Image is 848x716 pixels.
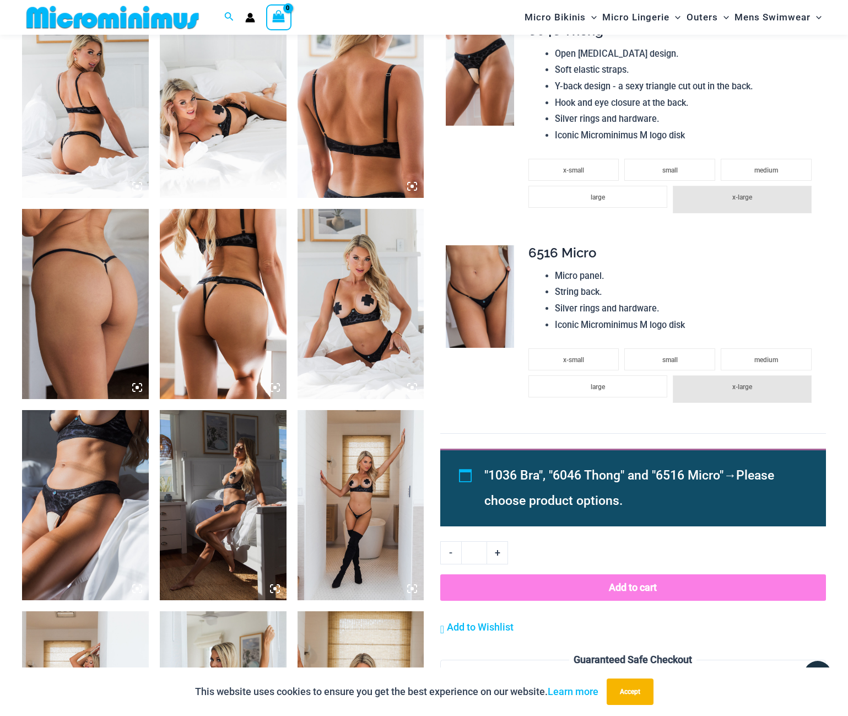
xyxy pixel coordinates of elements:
[662,166,678,174] span: small
[160,8,287,198] img: Nights Fall Silver Leopard 1036 Bra 6046 Thong
[548,686,598,697] a: Learn more
[440,541,461,564] a: -
[673,375,812,403] li: x-large
[811,3,822,31] span: Menu Toggle
[684,3,732,31] a: OutersMenu ToggleMenu Toggle
[602,3,669,31] span: Micro Lingerie
[673,186,812,213] li: x-large
[662,356,678,364] span: small
[624,159,715,181] li: small
[484,468,774,508] span: Please choose product options.
[555,95,817,111] li: Hook and eye closure at the back.
[525,3,586,31] span: Micro Bikinis
[528,186,667,208] li: large
[599,3,683,31] a: Micro LingerieMenu ToggleMenu Toggle
[555,300,817,317] li: Silver rings and hardware.
[591,383,605,391] span: large
[563,166,584,174] span: x-small
[669,3,680,31] span: Menu Toggle
[461,541,487,564] input: Product quantity
[732,3,824,31] a: Mens SwimwearMenu ToggleMenu Toggle
[160,209,287,399] img: Nights Fall Silver Leopard 1036 Bra 6046 Thong
[446,23,514,126] img: Nights Fall Silver Leopard 6046 Thong
[528,245,596,261] span: 6516 Micro
[687,3,718,31] span: Outers
[487,541,508,564] a: +
[586,3,597,31] span: Menu Toggle
[555,284,817,300] li: String back.
[528,159,619,181] li: x-small
[484,463,801,514] li: →
[555,111,817,127] li: Silver rings and hardware.
[528,348,619,370] li: x-small
[591,193,605,201] span: large
[224,10,234,24] a: Search icon link
[298,209,424,399] img: Nights Fall Silver Leopard 1036 Bra 6046 Thong
[754,166,778,174] span: medium
[447,621,514,633] span: Add to Wishlist
[555,317,817,333] li: Iconic Microminimus M logo disk
[732,193,752,201] span: x-large
[22,5,203,30] img: MM SHOP LOGO FLAT
[245,13,255,23] a: Account icon link
[22,209,149,399] img: Nights Fall Silver Leopard 6516 Micro
[522,3,599,31] a: Micro BikinisMenu ToggleMenu Toggle
[484,468,723,483] span: "1036 Bra", "6046 Thong" and "6516 Micro"
[22,410,149,600] img: Nights Fall Silver Leopard 1036 Bra 6046 Thong
[555,78,817,95] li: Y-back design - a sexy triangle cut out in the back.
[440,619,514,636] a: Add to Wishlist
[569,652,696,668] legend: Guaranteed Safe Checkout
[718,3,729,31] span: Menu Toggle
[298,8,424,198] img: Nights Fall Silver Leopard 1036 Bra
[563,356,584,364] span: x-small
[528,375,667,397] li: large
[440,574,826,601] button: Add to cart
[160,410,287,600] img: Nights Fall Silver Leopard 1036 Bra 6046 Thong
[298,410,424,600] img: Nights Fall Silver Leopard 1036 Bra 6516 Micro
[22,8,149,198] img: Nights Fall Silver Leopard 1036 Bra 6046 Thong
[732,383,752,391] span: x-large
[520,2,826,33] nav: Site Navigation
[555,127,817,144] li: Iconic Microminimus M logo disk
[195,683,598,700] p: This website uses cookies to ensure you get the best experience on our website.
[721,348,812,370] li: medium
[555,268,817,284] li: Micro panel.
[624,348,715,370] li: small
[555,46,817,62] li: Open [MEDICAL_DATA] design.
[734,3,811,31] span: Mens Swimwear
[266,4,291,30] a: View Shopping Cart, empty
[446,245,514,348] img: Nights Fall Silver Leopard 6516 Micro
[607,679,653,705] button: Accept
[754,356,778,364] span: medium
[721,159,812,181] li: medium
[528,23,603,39] span: 6046 Thong
[555,62,817,78] li: Soft elastic straps.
